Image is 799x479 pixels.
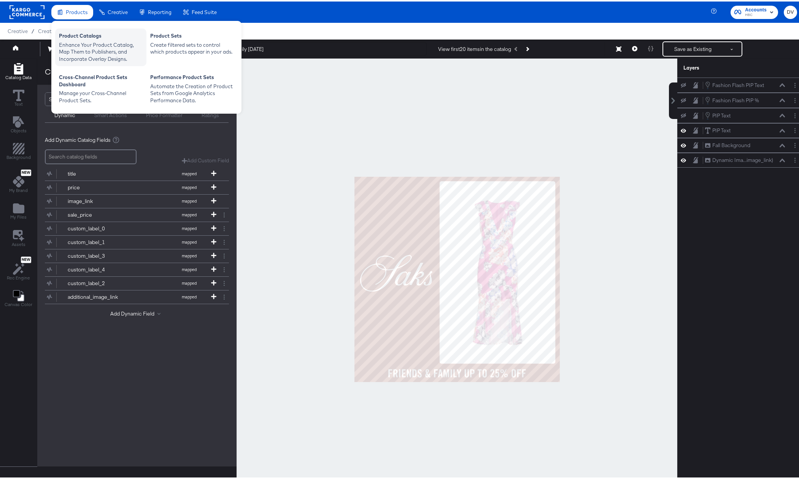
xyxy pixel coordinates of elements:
[5,167,32,195] button: NewMy Brand
[68,278,123,285] div: custom_label_2
[21,169,31,174] span: New
[791,140,799,148] button: Layer Options
[192,8,217,14] span: Feed Suite
[705,95,759,103] button: Fashion Flash PIP %
[1,60,36,81] button: Add Rectangle
[21,256,31,261] span: New
[108,8,128,14] span: Creative
[148,8,172,14] span: Reporting
[5,73,32,79] span: Catalog Data
[45,148,137,163] input: Search catalog fields
[705,110,731,118] button: PIP Text
[168,279,210,284] span: mapped
[705,155,774,163] button: Dynamic Ima...image_link)
[168,183,210,189] span: mapped
[168,197,210,202] span: mapped
[45,234,229,247] div: custom_label_1mapped
[5,300,32,306] span: Canvas Color
[168,224,210,230] span: mapped
[68,182,123,190] div: price
[784,4,797,17] button: DV
[168,293,210,298] span: mapped
[45,179,219,193] button: pricemapped
[791,110,799,118] button: Layer Options
[712,111,731,118] div: PIP Text
[202,110,219,117] div: Ratings
[45,275,229,289] div: custom_label_2mapped
[745,5,767,13] span: Accounts
[8,86,29,108] button: Text
[7,273,30,279] span: Rec Engine
[45,193,229,206] div: image_linkmapped
[45,179,229,193] div: pricemapped
[45,262,219,275] button: custom_label_4mapped
[45,289,219,302] button: additional_image_linkmapped
[12,240,25,246] span: Assets
[68,251,123,258] div: custom_label_3
[45,248,229,261] div: custom_label_3mapped
[712,155,773,162] div: Dynamic Ima...image_link)
[45,248,219,261] button: custom_label_3mapped
[663,41,723,54] button: Save as Existing
[45,262,229,275] div: custom_label_4mapped
[45,275,219,289] button: custom_label_2mapped
[745,11,767,17] span: HBC
[38,27,73,33] a: Creative Home
[705,140,751,148] button: Fall Background
[45,220,219,234] button: custom_label_0mapped
[683,63,761,70] div: Layers
[68,210,123,217] div: sale_price
[68,292,123,299] div: additional_image_link
[791,125,799,133] button: Layer Options
[168,265,210,271] span: mapped
[438,44,511,51] div: View first 20 items in the catalog
[522,41,532,54] button: Next Product
[791,80,799,88] button: Layer Options
[10,213,27,219] span: My Files
[712,95,759,103] div: Fashion Flash PIP %
[791,95,799,103] button: Layer Options
[705,125,731,133] button: PIP Text
[705,79,764,88] button: Fashion Flash PIP Text
[68,265,123,272] div: custom_label_4
[45,207,219,220] button: sale_pricemapped
[45,207,229,220] div: sale_pricemapped
[168,211,210,216] span: mapped
[6,200,31,221] button: Add Files
[94,110,127,117] div: Smart Actions
[8,27,28,33] span: Creative
[45,193,219,206] button: image_linkmapped
[731,4,778,17] button: AccountsHBC
[168,252,210,257] span: mapped
[146,110,183,117] div: Price Formatter
[168,170,210,175] span: mapped
[49,91,126,104] div: Saks Feed - Meta
[68,169,123,176] div: title
[66,8,87,14] span: Products
[712,80,764,87] div: Fashion Flash PIP Text
[11,126,27,132] span: Objects
[712,140,750,148] div: Fall Background
[182,155,229,163] button: Add Custom Field
[45,65,93,76] div: Catalog Data
[2,140,35,162] button: Add Rectangle
[6,113,31,135] button: Add Text
[28,27,38,33] span: /
[45,166,229,179] div: titlemapped
[68,237,123,244] div: custom_label_1
[45,166,219,179] button: titlemapped
[2,253,35,282] button: NewRec Engine
[791,155,799,163] button: Layer Options
[45,234,219,247] button: custom_label_1mapped
[712,125,731,133] div: PIP Text
[54,110,75,117] div: Dynamic
[168,238,210,243] span: mapped
[787,6,794,15] span: DV
[9,186,28,192] span: My Brand
[68,224,123,231] div: custom_label_0
[14,100,23,106] span: Text
[68,196,123,203] div: image_link
[6,153,31,159] span: Background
